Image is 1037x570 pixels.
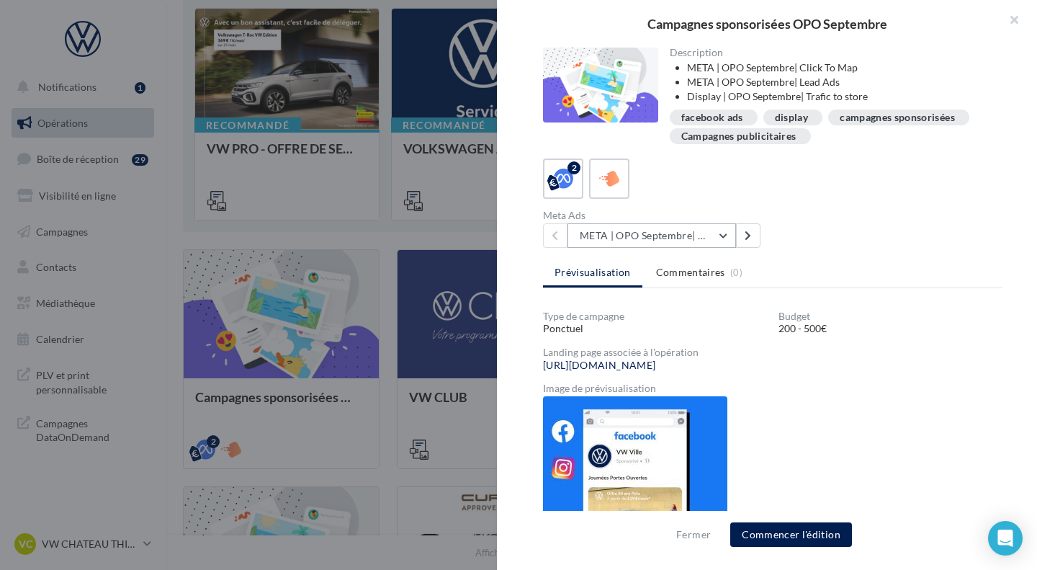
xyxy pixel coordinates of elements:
[730,522,852,547] button: Commencer l'édition
[567,223,736,248] button: META | OPO Septembre| Click To Map
[840,112,955,123] div: campagnes sponsorisées
[988,521,1023,556] div: Open Intercom Messenger
[543,396,727,558] img: a889abc6412fe539c23ea4fe1d74db49.jpg
[687,89,992,104] li: Display | OPO Septembre| Trafic to store
[670,526,717,543] button: Fermer
[778,321,1002,336] div: 200 - 500€
[670,48,992,58] div: Description
[543,347,1002,357] div: Landing page associée à l'opération
[543,383,1002,393] div: Image de prévisualisation
[656,265,725,280] span: Commentaires
[687,75,992,89] li: META | OPO Septembre| Lead Ads
[543,360,655,371] a: [URL][DOMAIN_NAME]
[520,17,1014,30] div: Campagnes sponsorisées OPO Septembre
[778,311,1002,321] div: Budget
[730,267,742,278] span: (0)
[681,112,743,123] div: facebook ads
[543,311,767,321] div: Type de campagne
[681,131,796,142] div: Campagnes publicitaires
[775,112,808,123] div: display
[543,321,767,336] div: Ponctuel
[567,161,580,174] div: 2
[687,61,992,75] li: META | OPO Septembre| Click To Map
[543,210,767,221] div: Meta Ads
